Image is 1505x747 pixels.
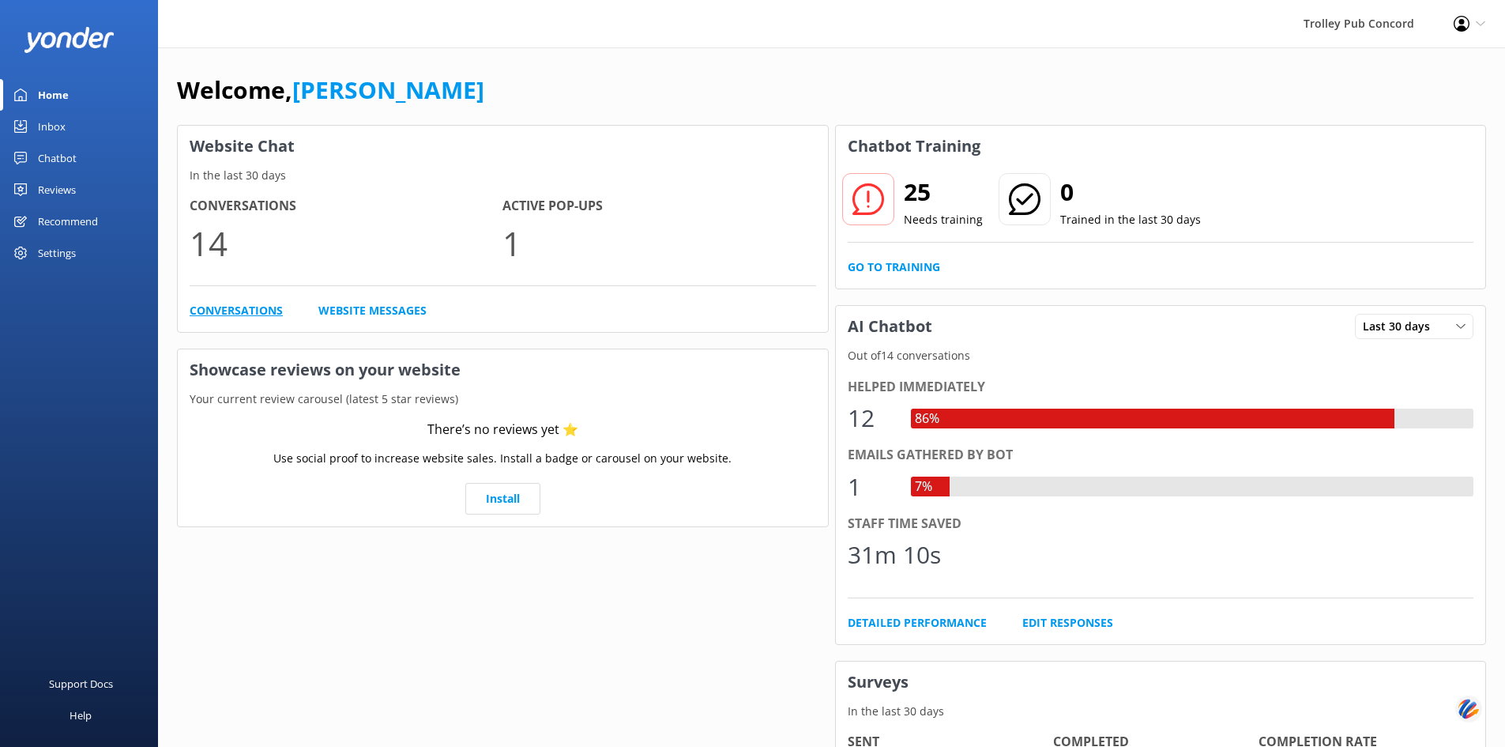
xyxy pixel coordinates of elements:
[1363,318,1439,335] span: Last 30 days
[848,399,895,437] div: 12
[38,111,66,142] div: Inbox
[848,377,1474,398] div: Helped immediately
[848,536,941,574] div: 31m 10s
[465,483,540,515] a: Install
[904,211,983,228] p: Needs training
[848,614,987,632] a: Detailed Performance
[836,126,992,167] h3: Chatbot Training
[38,142,77,174] div: Chatbot
[836,662,1486,703] h3: Surveys
[1455,694,1482,723] img: svg+xml;base64,PHN2ZyB3aWR0aD0iNDQiIGhlaWdodD0iNDQiIHZpZXdCb3g9IjAgMCA0NCA0NCIgZmlsbD0ibm9uZSIgeG...
[38,237,76,269] div: Settings
[502,217,815,270] p: 1
[836,703,1486,720] p: In the last 30 days
[836,306,944,347] h3: AI Chatbot
[178,390,828,408] p: Your current review carousel (latest 5 star reviews)
[273,450,732,467] p: Use social proof to increase website sales. Install a badge or carousel on your website.
[178,126,828,167] h3: Website Chat
[38,206,98,237] div: Recommend
[318,302,427,319] a: Website Messages
[190,196,502,217] h4: Conversations
[292,74,484,106] a: [PERSON_NAME]
[1060,173,1201,211] h2: 0
[49,668,113,700] div: Support Docs
[177,71,484,109] h1: Welcome,
[178,167,828,184] p: In the last 30 days
[70,700,92,731] div: Help
[911,409,943,429] div: 86%
[24,27,115,53] img: yonder-white-logo.png
[190,217,502,270] p: 14
[1022,614,1113,632] a: Edit Responses
[911,477,936,497] div: 7%
[38,174,76,206] div: Reviews
[848,258,940,276] a: Go to Training
[848,514,1474,534] div: Staff time saved
[38,79,69,111] div: Home
[848,445,1474,466] div: Emails gathered by bot
[836,347,1486,364] p: Out of 14 conversations
[427,420,578,440] div: There’s no reviews yet ⭐
[1060,211,1201,228] p: Trained in the last 30 days
[848,468,895,506] div: 1
[502,196,815,217] h4: Active Pop-ups
[178,349,828,390] h3: Showcase reviews on your website
[190,302,283,319] a: Conversations
[904,173,983,211] h2: 25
